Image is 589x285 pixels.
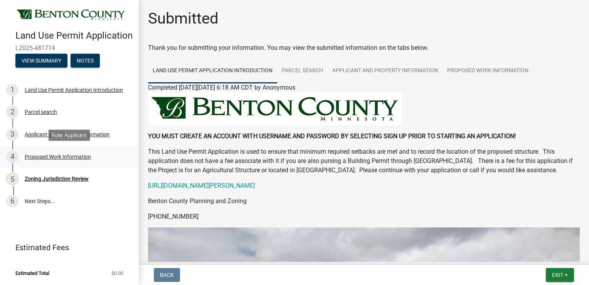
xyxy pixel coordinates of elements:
span: Back [160,272,174,278]
button: Notes [71,54,100,68]
button: View Summary [15,54,67,68]
p: Benton County Planning and Zoning [148,197,580,206]
span: $0.00 [111,271,123,276]
div: Zoning Jurisdiction Review [25,176,89,182]
div: Proposed Work Information [25,154,91,159]
span: L2025-481774 [15,44,123,52]
button: Back [154,268,180,282]
wm-modal-confirm: Summary [15,58,67,64]
strong: YOU MUST CREATE AN ACCOUNT WITH USERNAME AND PASSWORD BY SELECTING SIGN UP PRIOR TO STARTING AN A... [148,132,516,140]
button: Exit [546,268,574,282]
img: Benton County, Minnesota [15,8,126,22]
wm-modal-confirm: Notes [71,58,100,64]
div: 5 [6,173,19,185]
div: Thank you for submitting your information. You may view the submitted information on the tabs below. [148,43,580,53]
div: Land Use Permit Application Introduction [25,87,123,93]
div: 4 [6,151,19,163]
span: Estimated Total [15,271,49,276]
img: BENTON_HEADER_6a8b96a6-b3ba-419c-b71a-ca67a580911a.jfif [148,92,402,126]
p: This Land Use Permit Application is used to ensure that minimum required setbacks are met and to ... [148,147,580,175]
div: 2 [6,106,19,118]
div: Applicant and Property Information [25,132,109,137]
a: [URL][DOMAIN_NAME][PERSON_NAME] [148,182,255,189]
a: Land Use Permit Application Introduction [148,59,277,83]
p: [PHONE_NUMBER] [148,212,580,221]
div: 1 [6,84,19,96]
div: 3 [6,128,19,141]
div: 6 [6,195,19,207]
a: Estimated Fees [6,240,126,255]
h4: Land Use Permit Application [15,30,133,41]
a: Proposed Work Information [443,59,533,83]
h1: Submitted [148,9,219,28]
div: Parcel search [25,109,57,115]
span: Completed [DATE][DATE] 6:18 AM CDT by Anonymous [148,84,295,91]
span: Exit [552,272,563,278]
a: Applicant and Property Information [328,59,443,83]
a: Parcel search [277,59,328,83]
div: Role: Applicant [49,129,90,141]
